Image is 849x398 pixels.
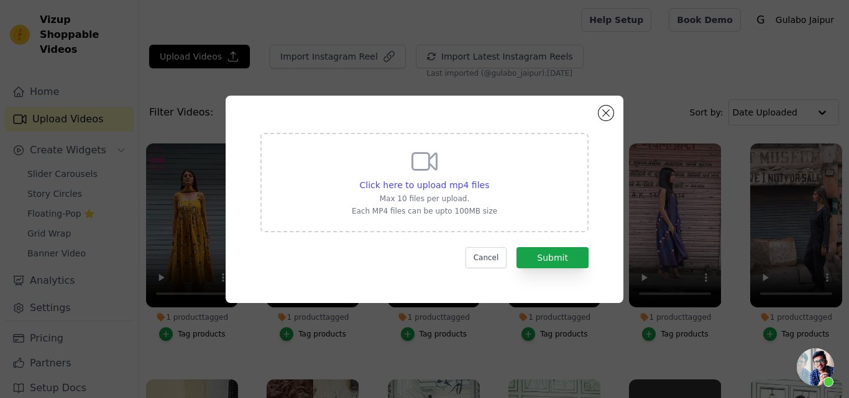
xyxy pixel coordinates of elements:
[599,106,613,120] button: Close modal
[797,348,834,386] a: Open chat
[360,180,490,190] span: Click here to upload mp4 files
[352,206,497,216] p: Each MP4 files can be upto 100MB size
[516,247,589,268] button: Submit
[466,247,507,268] button: Cancel
[352,194,497,204] p: Max 10 files per upload.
